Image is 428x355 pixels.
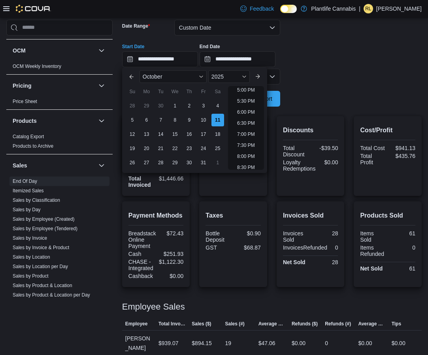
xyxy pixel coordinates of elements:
div: $1,446.66 [158,175,184,182]
div: day-5 [126,114,139,126]
strong: Net Sold [283,259,305,265]
div: day-17 [197,128,210,141]
h3: Sales [13,162,27,169]
div: Tu [155,85,167,98]
span: Sales ($) [192,321,211,327]
img: Cova [16,5,51,13]
div: -$39.50 [312,145,338,151]
div: $1,122.30 [158,259,184,265]
button: OCM [13,47,95,54]
h3: Employee Sales [122,302,185,312]
li: 7:00 PM [234,130,258,139]
div: $251.93 [158,251,184,257]
div: day-16 [183,128,196,141]
div: Cash [128,251,155,257]
div: day-1 [211,156,224,169]
div: day-25 [211,142,224,155]
strong: Total Invoiced [128,175,151,188]
div: InvoicesRefunded [283,244,327,251]
div: Total Discount [283,145,309,158]
div: $894.15 [192,338,212,348]
span: 2025 [211,73,224,80]
div: $435.76 [389,153,415,159]
li: 8:30 PM [234,163,258,172]
div: Cashback [128,273,155,279]
span: Average Sale [258,321,285,327]
button: Open list of options [269,73,275,80]
div: day-20 [140,142,153,155]
div: Items Sold [360,230,386,243]
div: Mo [140,85,153,98]
span: Total Invoiced [158,321,185,327]
h3: Products [13,117,37,125]
div: day-28 [126,100,139,112]
div: Loyalty Redemptions [283,159,316,172]
div: 0 [389,244,415,251]
span: Sales by Employee (Tendered) [13,225,77,232]
div: $0.00 [358,338,372,348]
span: Refunds (#) [325,321,351,327]
p: Plantlife Cannabis [311,4,356,13]
span: Sales by Product per Day [13,301,66,308]
div: $68.87 [235,244,261,251]
p: [PERSON_NAME] [376,4,422,13]
div: day-29 [169,156,181,169]
div: day-22 [169,142,181,155]
div: $0.00 [319,159,338,165]
button: OCM [97,46,106,55]
div: $0.00 [292,338,305,348]
span: End Of Day [13,178,37,184]
span: RL [365,4,371,13]
a: Sales by Invoice & Product [13,245,69,250]
div: day-14 [155,128,167,141]
button: Custom Date [174,20,280,36]
a: Sales by Location per Day [13,264,68,269]
div: day-21 [155,142,167,155]
span: Sales by Employee (Created) [13,216,75,222]
div: day-31 [197,156,210,169]
div: day-11 [211,114,224,126]
button: Pricing [13,82,95,90]
div: 28 [312,230,338,237]
h2: Products Sold [360,211,415,220]
div: $941.13 [389,145,415,151]
button: Products [97,116,106,126]
h3: Pricing [13,82,31,90]
a: Sales by Product & Location [13,283,72,288]
div: Su [126,85,139,98]
button: Pricing [97,81,106,90]
button: Next month [251,70,264,83]
input: Press the down key to open a popover containing a calendar. [200,51,275,67]
div: Items Refunded [360,244,386,257]
li: 5:30 PM [234,96,258,106]
div: CHASE - Integrated [128,259,155,271]
div: day-7 [155,114,167,126]
div: Breadstack Online Payment [128,230,156,249]
h2: Cost/Profit [360,126,415,135]
div: Button. Open the month selector. October is currently selected. [140,70,207,83]
div: We [169,85,181,98]
a: Products to Archive [13,143,53,149]
span: Average Refund [358,321,385,327]
div: 61 [389,265,415,272]
span: Feedback [250,5,274,13]
span: Sales (#) [225,321,244,327]
span: Price Sheet [13,98,37,105]
div: GST [206,244,232,251]
div: OCM [6,62,113,74]
a: Itemized Sales [13,188,44,193]
ul: Time [228,86,264,170]
div: Th [183,85,196,98]
a: Sales by Product [13,273,49,279]
div: October, 2025 [125,99,225,170]
div: day-4 [211,100,224,112]
li: 6:30 PM [234,118,258,128]
h2: Taxes [206,211,261,220]
div: day-13 [140,128,153,141]
a: Sales by Product per Day [13,302,66,307]
div: day-6 [140,114,153,126]
div: day-8 [169,114,181,126]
